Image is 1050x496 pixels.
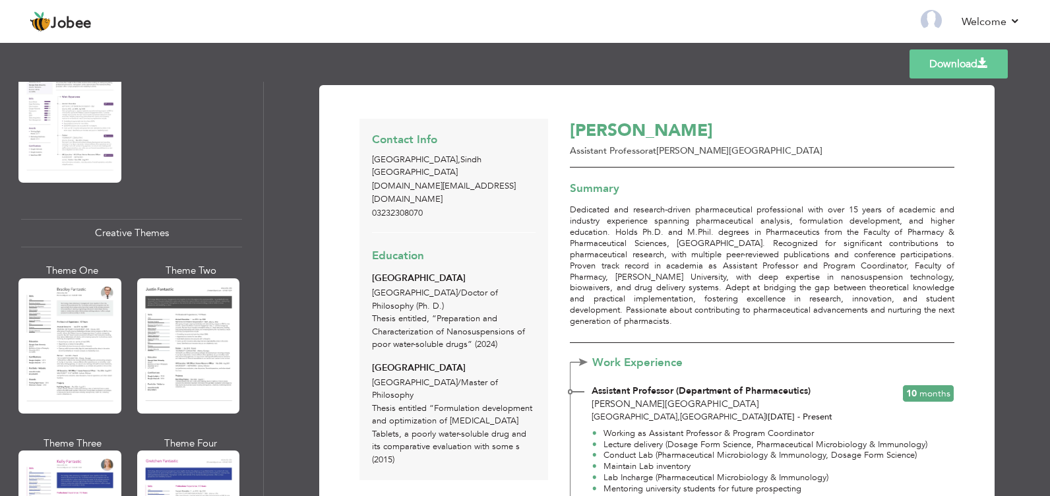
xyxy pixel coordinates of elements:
[592,472,927,483] li: Lab Incharge (Pharmaceutical Microbiology & Immunology)
[21,437,124,450] div: Theme Three
[372,154,536,179] p: [GEOGRAPHIC_DATA] Sindh [GEOGRAPHIC_DATA]
[372,313,525,350] span: Thesis entitled, “Preparation and Characterization of Nanosuspensions of poor water-soluble drugs”
[458,377,461,388] span: /
[21,264,124,278] div: Theme One
[372,207,536,220] p: 03232308070
[458,287,461,299] span: /
[592,483,927,495] li: Mentoring university students for future prospecting
[570,121,858,142] h3: [PERSON_NAME]
[372,287,498,312] span: [GEOGRAPHIC_DATA] Doctor of Philosophy (Ph. D.)
[372,134,536,146] h3: Contact Info
[570,144,858,158] p: Assistant Professor [PERSON_NAME][GEOGRAPHIC_DATA]
[592,439,927,450] li: Lecture delivery (Dosage Form Science, Pharmaceutical Microbiology & Immunology)
[372,250,536,263] h3: Education
[677,411,680,423] span: ,
[906,387,917,400] span: 10
[372,402,532,453] span: Thesis entitled “Formulation development and optimization of [MEDICAL_DATA] Tablets, a poorly wat...
[592,428,927,439] li: Working as Assistant Professor & Program Coordinator
[592,385,811,397] span: Assistant Professor (Department of Pharmaceutics)
[592,450,927,461] li: Conduct Lab (Pharmaceutical Microbiology & Immunology, Dosage Form Science)
[140,264,243,278] div: Theme Two
[140,437,243,450] div: Theme Four
[910,49,1008,78] a: Download
[372,377,498,402] span: [GEOGRAPHIC_DATA] Master of Philosophy
[51,16,92,31] span: Jobee
[372,361,536,375] div: [GEOGRAPHIC_DATA]
[921,10,942,31] img: Profile Img
[570,204,954,327] p: Dedicated and research-driven pharmaceutical professional with over 15 years of academic and indu...
[458,154,460,166] span: ,
[372,272,536,286] div: [GEOGRAPHIC_DATA]
[962,14,1020,30] a: Welcome
[570,183,954,195] h3: Summary
[372,454,394,466] span: (2015)
[766,411,832,423] span: [DATE] - Present
[592,398,759,410] span: [PERSON_NAME][GEOGRAPHIC_DATA]
[648,144,656,157] span: at
[592,357,704,369] span: Work Experience
[21,219,242,247] div: Creative Themes
[592,461,927,472] li: Maintain Lab inventory
[30,11,92,32] a: Jobee
[919,387,950,400] span: Months
[475,338,497,350] span: (2024)
[766,411,768,423] span: |
[30,11,51,32] img: jobee.io
[592,411,766,423] span: [GEOGRAPHIC_DATA] [GEOGRAPHIC_DATA]
[372,180,536,206] p: [DOMAIN_NAME][EMAIL_ADDRESS][DOMAIN_NAME]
